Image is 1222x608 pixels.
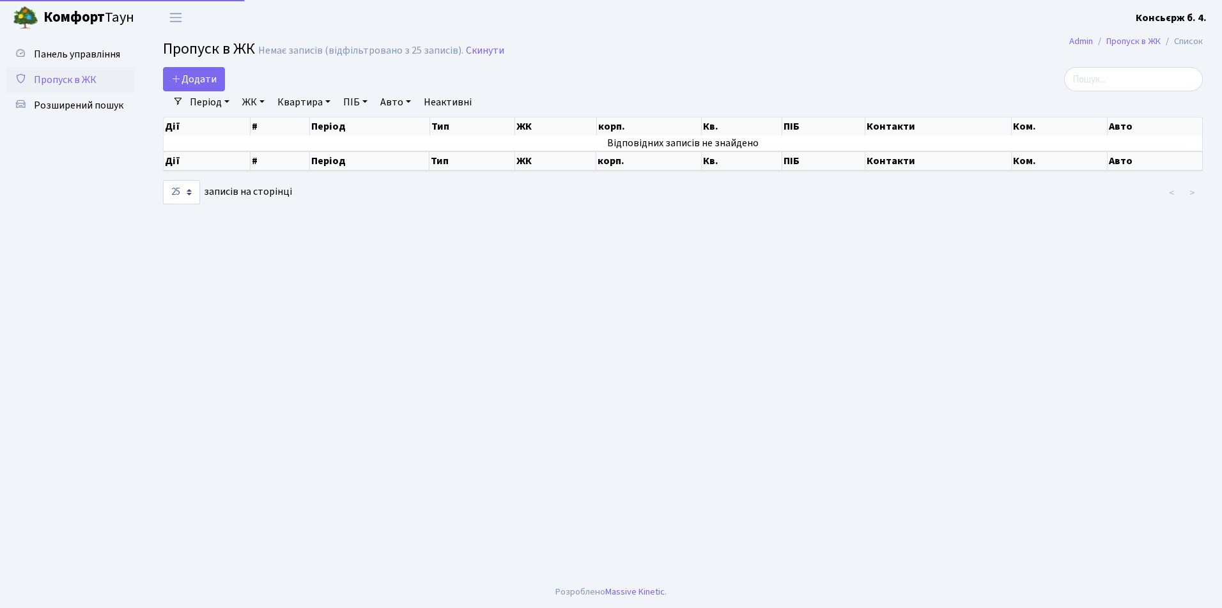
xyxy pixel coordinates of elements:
[702,118,782,135] th: Кв.
[555,585,667,599] div: Розроблено .
[258,45,463,57] div: Немає записів (відфільтровано з 25 записів).
[1108,151,1203,171] th: Авто
[1136,11,1207,25] b: Консьєрж б. 4.
[6,42,134,67] a: Панель управління
[163,180,200,204] select: записів на сторінці
[272,91,336,113] a: Квартира
[160,7,192,28] button: Переключити навігацію
[782,118,865,135] th: ПІБ
[1064,67,1203,91] input: Пошук...
[6,93,134,118] a: Розширений пошук
[1161,34,1203,49] li: Список
[251,118,310,135] th: #
[1012,118,1108,135] th: Ком.
[865,151,1012,171] th: Контакти
[597,118,702,135] th: корп.
[1136,10,1207,26] a: Консьєрж б. 4.
[310,118,430,135] th: Період
[596,151,701,171] th: корп.
[338,91,373,113] a: ПІБ
[163,38,255,60] span: Пропуск в ЖК
[1012,151,1108,171] th: Ком.
[163,180,292,204] label: записів на сторінці
[429,151,515,171] th: Тип
[375,91,416,113] a: Авто
[43,7,105,27] b: Комфорт
[251,151,310,171] th: #
[43,7,134,29] span: Таун
[1050,28,1222,55] nav: breadcrumb
[171,72,217,86] span: Додати
[782,151,865,171] th: ПІБ
[34,47,120,61] span: Панель управління
[466,45,504,57] a: Скинути
[164,151,251,171] th: Дії
[13,5,38,31] img: logo.png
[865,118,1012,135] th: Контакти
[1069,34,1093,48] a: Admin
[419,91,477,113] a: Неактивні
[34,98,123,112] span: Розширений пошук
[6,67,134,93] a: Пропуск в ЖК
[605,585,665,598] a: Massive Kinetic
[34,73,97,87] span: Пропуск в ЖК
[164,135,1203,151] td: Відповідних записів не знайдено
[185,91,235,113] a: Період
[430,118,516,135] th: Тип
[1106,34,1161,48] a: Пропуск в ЖК
[163,67,225,91] a: Додати
[310,151,430,171] th: Період
[237,91,270,113] a: ЖК
[702,151,782,171] th: Кв.
[164,118,251,135] th: Дії
[1108,118,1203,135] th: Авто
[515,151,596,171] th: ЖК
[515,118,596,135] th: ЖК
